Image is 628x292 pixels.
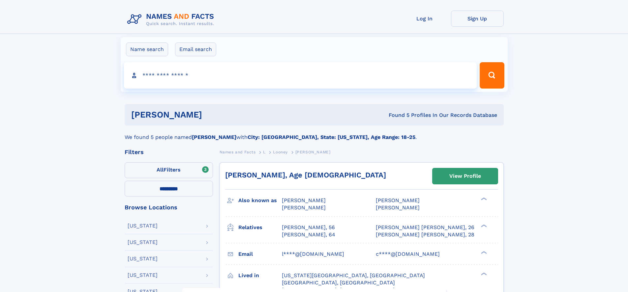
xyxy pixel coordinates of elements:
[295,112,497,119] div: Found 5 Profiles In Our Records Database
[128,223,158,228] div: [US_STATE]
[125,162,213,178] label: Filters
[282,204,326,211] span: [PERSON_NAME]
[157,167,164,173] span: All
[131,111,295,119] h1: [PERSON_NAME]
[192,134,236,140] b: [PERSON_NAME]
[238,249,282,260] h3: Email
[238,270,282,281] h3: Lived in
[282,279,395,286] span: [GEOGRAPHIC_DATA], [GEOGRAPHIC_DATA]
[248,134,415,140] b: City: [GEOGRAPHIC_DATA], State: [US_STATE], Age Range: 18-25
[238,222,282,233] h3: Relatives
[398,11,451,27] a: Log In
[125,149,213,155] div: Filters
[175,42,216,56] label: Email search
[126,42,168,56] label: Name search
[376,231,474,238] a: [PERSON_NAME] [PERSON_NAME], 28
[225,171,386,179] a: [PERSON_NAME], Age [DEMOGRAPHIC_DATA]
[125,204,213,210] div: Browse Locations
[282,231,335,238] a: [PERSON_NAME], 64
[451,11,504,27] a: Sign Up
[479,272,487,276] div: ❯
[480,62,504,89] button: Search Button
[124,62,477,89] input: search input
[282,197,326,203] span: [PERSON_NAME]
[282,272,425,279] span: [US_STATE][GEOGRAPHIC_DATA], [GEOGRAPHIC_DATA]
[376,197,420,203] span: [PERSON_NAME]
[376,204,420,211] span: [PERSON_NAME]
[125,11,220,28] img: Logo Names and Facts
[128,273,158,278] div: [US_STATE]
[238,195,282,206] h3: Also known as
[376,224,474,231] a: [PERSON_NAME] [PERSON_NAME], 26
[273,150,288,154] span: Looney
[263,148,266,156] a: L
[273,148,288,156] a: Looney
[125,125,504,141] div: We found 5 people named with .
[295,150,331,154] span: [PERSON_NAME]
[128,240,158,245] div: [US_STATE]
[479,250,487,254] div: ❯
[263,150,266,154] span: L
[433,168,498,184] a: View Profile
[282,224,335,231] a: [PERSON_NAME], 56
[128,256,158,261] div: [US_STATE]
[479,224,487,228] div: ❯
[449,169,481,184] div: View Profile
[479,197,487,201] div: ❯
[220,148,256,156] a: Names and Facts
